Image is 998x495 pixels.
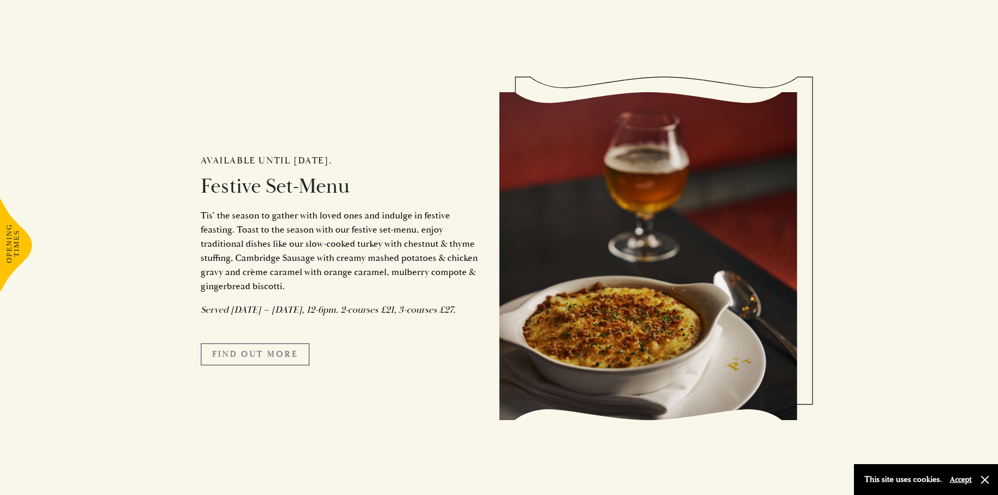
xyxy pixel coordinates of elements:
p: This site uses cookies. [864,472,942,487]
p: Tis’ the season to gather with loved ones and indulge in festive feasting. Toast to the season wi... [201,208,484,293]
button: Accept [950,475,972,485]
h2: Available until [DATE]. [201,155,484,167]
em: Served [DATE] – [DATE], 12-6pm. 2-courses £21, 3-courses £27. [201,304,456,316]
button: Close and accept [980,475,990,485]
h2: Festive Set-Menu [201,174,484,199]
a: FIND OUT MORE [201,343,310,365]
